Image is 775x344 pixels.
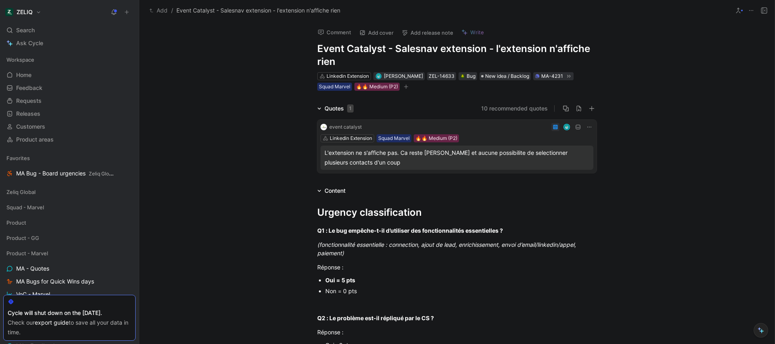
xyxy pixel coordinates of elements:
[16,123,45,131] span: Customers
[376,74,381,79] img: avatar
[5,8,13,16] img: ZELIQ
[378,134,410,142] div: Squad Marvel
[16,38,43,48] span: Ask Cycle
[317,263,597,271] div: Réponse :
[16,277,94,286] span: MA Bugs for Quick Wins days
[3,263,136,275] a: MA - Quotes
[3,201,136,216] div: Squad - Marvel
[3,217,136,229] div: Product
[314,27,355,38] button: Comment
[325,148,589,167] div: L'extension ne s'affiche pas. Ca reste [PERSON_NAME] et aucune possibilite de selectionner plusie...
[8,318,131,337] div: Check our to save all your data in time.
[16,169,115,178] span: MA Bug - Board urgencies
[6,154,30,162] span: Favorites
[16,84,42,92] span: Feedback
[317,227,503,234] strong: Q1 : Le bug empêche-t-il d’utiliser des fonctionnalités essentielles ?
[3,186,136,198] div: Zeliq Global
[541,72,563,80] div: MA-4231
[16,25,35,35] span: Search
[3,247,136,259] div: Product - Marvel
[325,287,597,295] div: Non = 0 pts
[347,104,354,113] div: 1
[470,29,484,36] span: Write
[356,83,398,91] div: 🔥🔥 Medium (P2)
[6,56,34,64] span: Workspace
[329,123,362,131] div: event catalyst
[317,328,597,336] div: Réponse :
[171,6,173,15] span: /
[3,152,136,164] div: Favorites
[3,201,136,213] div: Squad - Marvel
[460,72,475,80] div: Bug
[16,136,54,144] span: Product areas
[6,249,48,257] span: Product - Marvel
[384,73,423,79] span: [PERSON_NAME]
[325,186,346,196] div: Content
[3,54,136,66] div: Workspace
[458,27,488,38] button: Write
[17,8,33,16] h1: ZELIQ
[325,277,355,284] strong: Oui = 5 pts
[3,82,136,94] a: Feedback
[3,24,136,36] div: Search
[3,121,136,133] a: Customers
[485,72,529,80] span: New idea / Backlog
[3,133,136,146] a: Product areas
[459,72,477,80] div: 🪲Bug
[176,6,340,15] span: Event Catalyst - Salesnav extension - l'extension n'affiche rien
[314,104,357,113] div: Quotes1
[3,288,136,300] a: VoC - Marvel
[16,290,50,298] span: VoC - Marvel
[3,217,136,231] div: Product
[325,104,354,113] div: Quotes
[3,37,136,49] a: Ask Cycle
[6,219,26,227] span: Product
[3,6,43,18] button: ZELIQZELIQ
[319,83,350,91] div: Squad Marvel
[6,234,39,242] span: Product - GG
[320,124,327,130] img: logo
[317,205,597,220] div: Urgency classification
[3,275,136,288] a: MA Bugs for Quick Wins days
[480,72,531,80] div: New idea / Backlog
[564,125,570,130] img: avatar
[3,186,136,200] div: Zeliq Global
[317,315,434,321] strong: Q2 : Le problème est-il répliqué par le CS ?
[16,71,31,79] span: Home
[460,74,465,79] img: 🪲
[317,42,597,68] h1: Event Catalyst - Salesnav extension - l'extension n'affiche rien
[3,167,136,179] a: MA Bug - Board urgenciesZeliq Global
[327,72,369,80] div: Linkedin Extension
[3,108,136,120] a: Releases
[3,232,136,244] div: Product - GG
[398,27,457,38] button: Add release note
[415,134,457,142] div: 🔥🔥 Medium (P2)
[429,72,455,80] div: ZEL-14633
[8,308,131,318] div: Cycle will shut down on the [DATE].
[314,186,349,196] div: Content
[89,171,116,177] span: Zeliq Global
[6,203,44,211] span: Squad - Marvel
[481,104,548,113] button: 10 recommended quotes
[35,319,69,326] a: export guide
[16,265,49,273] span: MA - Quotes
[317,241,578,256] em: (fonctionnalité essentielle : connection, ajout de lead, enrichissement, envoi d’email/linkedin/a...
[3,69,136,81] a: Home
[356,27,397,38] button: Add cover
[6,188,36,196] span: Zeliq Global
[3,95,136,107] a: Requests
[147,6,170,15] button: Add
[16,97,42,105] span: Requests
[16,110,40,118] span: Releases
[3,232,136,246] div: Product - GG
[330,134,372,142] div: Linkedin Extension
